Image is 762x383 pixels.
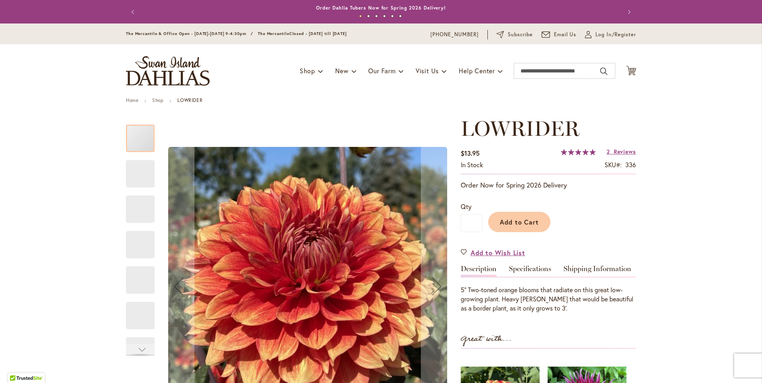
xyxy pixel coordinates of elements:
[461,160,483,169] span: In stock
[607,148,610,155] span: 2
[488,212,550,232] button: Add to Cart
[126,152,163,188] div: Lowrider
[126,117,163,152] div: Lowrider
[126,31,289,36] span: The Mercantile & Office Open - [DATE]-[DATE] 9-4:30pm / The Mercantile
[461,248,525,257] a: Add to Wish List
[126,258,163,294] div: Lowrider
[620,4,636,20] button: Next
[126,329,163,365] div: Lowrider
[289,31,347,36] span: Closed - [DATE] till [DATE]
[509,265,551,277] a: Specifications
[461,160,483,170] div: Availability
[461,265,497,277] a: Description
[625,160,636,170] div: 336
[367,15,370,18] button: 2 of 6
[471,248,525,257] span: Add to Wish List
[595,31,636,39] span: Log In/Register
[564,265,631,277] a: Shipping Information
[383,15,386,18] button: 4 of 6
[605,160,622,169] strong: SKU
[461,180,636,190] p: Order Now for Spring 2026 Delivery
[585,31,636,39] a: Log In/Register
[500,218,539,226] span: Add to Cart
[335,66,348,75] span: New
[126,188,163,223] div: Lowrider
[126,223,163,258] div: Lowrider
[126,4,142,20] button: Previous
[461,332,512,346] strong: Great with...
[508,31,533,39] span: Subscribe
[126,294,163,329] div: Lowrider
[461,149,479,157] span: $13.95
[300,66,315,75] span: Shop
[375,15,378,18] button: 3 of 6
[561,149,596,155] div: 100%
[316,5,446,11] a: Order Dahlia Tubers Now for Spring 2026 Delivery!
[459,66,495,75] span: Help Center
[177,97,202,103] strong: LOWRIDER
[461,265,636,313] div: Detailed Product Info
[399,15,402,18] button: 6 of 6
[359,15,362,18] button: 1 of 6
[126,56,210,86] a: store logo
[126,97,138,103] a: Home
[497,31,533,39] a: Subscribe
[614,148,636,155] span: Reviews
[430,31,479,39] a: [PHONE_NUMBER]
[542,31,577,39] a: Email Us
[152,97,163,103] a: Shop
[461,116,579,141] span: LOWRIDER
[126,344,155,356] div: Next
[416,66,439,75] span: Visit Us
[368,66,395,75] span: Our Farm
[461,202,471,211] span: Qty
[391,15,394,18] button: 5 of 6
[554,31,577,39] span: Email Us
[461,285,636,313] p: 5” Two-toned orange blooms that radiate on this great low-growing plant. Heavy [PERSON_NAME] that...
[607,148,636,155] a: 2 Reviews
